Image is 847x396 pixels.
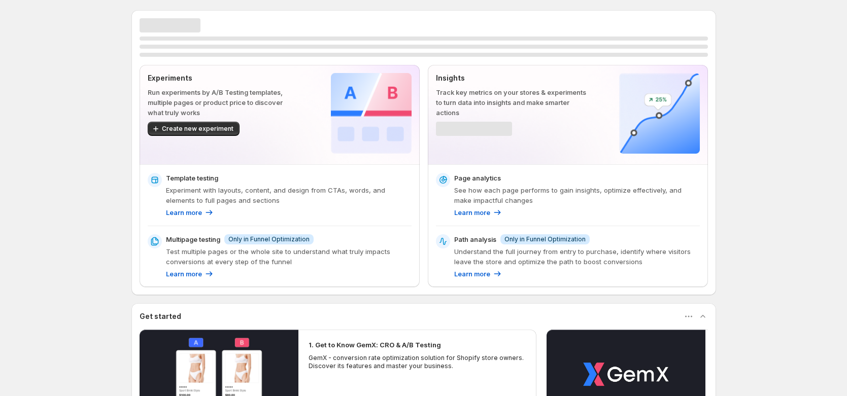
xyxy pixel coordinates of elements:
a: Learn more [166,207,214,218]
a: Learn more [166,269,214,279]
p: Path analysis [454,234,496,244]
img: Experiments [331,73,412,154]
p: Learn more [454,269,490,279]
img: Insights [619,73,700,154]
p: Multipage testing [166,234,220,244]
h3: Get started [140,311,181,321]
a: Learn more [454,269,502,279]
span: Only in Funnel Optimization [504,235,586,243]
p: Track key metrics on your stores & experiments to turn data into insights and make smarter actions [436,87,587,118]
button: Create new experiment [148,122,240,136]
p: Learn more [166,269,202,279]
p: Learn more [166,207,202,218]
span: Create new experiment [162,125,233,133]
p: See how each page performs to gain insights, optimize effectively, and make impactful changes [454,185,700,205]
p: Experiments [148,73,298,83]
p: Template testing [166,173,218,183]
p: Understand the full journey from entry to purchase, identify where visitors leave the store and o... [454,246,700,267]
p: GemX - conversion rate optimization solution for Shopify store owners. Discover its features and ... [309,354,527,370]
p: Page analytics [454,173,501,183]
p: Learn more [454,207,490,218]
p: Run experiments by A/B Testing templates, multiple pages or product price to discover what truly ... [148,87,298,118]
h2: 1. Get to Know GemX: CRO & A/B Testing [309,340,441,350]
span: Only in Funnel Optimization [228,235,310,243]
p: Test multiple pages or the whole site to understand what truly impacts conversions at every step ... [166,246,412,267]
p: Insights [436,73,587,83]
p: Experiment with layouts, content, and design from CTAs, words, and elements to full pages and sec... [166,185,412,205]
a: Learn more [454,207,502,218]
